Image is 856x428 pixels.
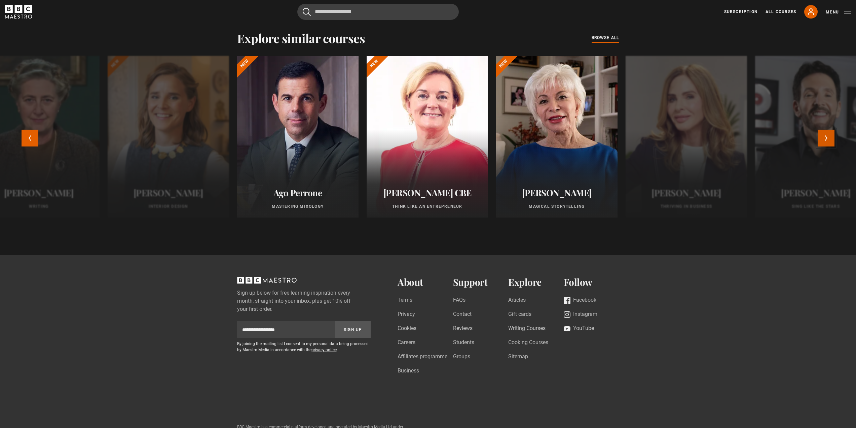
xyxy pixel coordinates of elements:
[311,348,337,352] a: privacy notice
[398,338,415,348] a: Careers
[398,277,453,288] h2: About
[116,188,221,198] h2: [PERSON_NAME]
[375,203,480,209] p: Think Like an Entrepreneur
[375,188,480,198] h2: [PERSON_NAME] CBE
[398,310,415,319] a: Privacy
[508,338,548,348] a: Cooking Courses
[564,310,597,319] a: Instagram
[116,203,221,209] p: Interior Design
[634,188,739,198] h2: [PERSON_NAME]
[108,56,229,218] a: [PERSON_NAME] Interior Design New
[508,310,531,319] a: Gift cards
[453,353,470,362] a: Groups
[398,367,419,376] a: Business
[453,277,509,288] h2: Support
[453,324,473,333] a: Reviews
[303,8,311,16] button: Submit the search query
[826,9,851,15] button: Toggle navigation
[297,4,459,20] input: Search
[398,277,619,392] nav: Footer
[5,5,32,19] svg: BBC Maestro
[564,296,596,305] a: Facebook
[453,310,472,319] a: Contact
[245,188,350,198] h2: Ago Perrone
[564,277,619,288] h2: Follow
[504,188,609,198] h2: [PERSON_NAME]
[453,296,466,305] a: FAQs
[237,277,297,284] svg: BBC Maestro, back to top
[592,34,619,41] span: browse all
[237,341,371,353] p: By joining the mailing list I consent to my personal data being processed by Maestro Media in acc...
[508,324,546,333] a: Writing Courses
[508,353,528,362] a: Sitemap
[766,9,796,15] a: All Courses
[237,279,297,286] a: BBC Maestro, back to top
[564,324,594,333] a: YouTube
[496,56,618,218] a: [PERSON_NAME] Magical Storytelling New
[367,56,488,218] a: [PERSON_NAME] CBE Think Like an Entrepreneur New
[237,289,371,313] label: Sign up below for free learning inspiration every month, straight into your inbox, plus get 10% o...
[626,56,747,218] a: [PERSON_NAME] Thriving in Business
[453,338,474,348] a: Students
[508,277,564,288] h2: Explore
[724,9,757,15] a: Subscription
[634,203,739,209] p: Thriving in Business
[398,296,412,305] a: Terms
[237,31,365,45] h2: Explore similar courses
[245,203,350,209] p: Mastering Mixology
[398,353,447,362] a: Affiliates programme
[398,324,416,333] a: Cookies
[237,56,359,218] a: Ago Perrone Mastering Mixology New
[592,34,619,42] a: browse all
[237,321,371,338] div: Sign up to newsletter
[335,321,371,338] button: Sign Up
[508,296,526,305] a: Articles
[504,203,609,209] p: Magical Storytelling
